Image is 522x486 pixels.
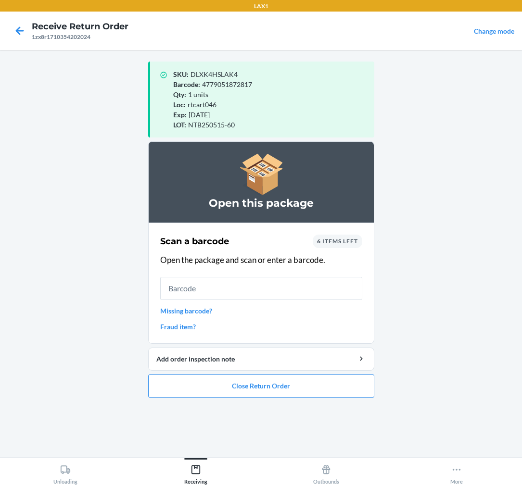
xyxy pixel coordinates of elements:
[191,70,238,78] span: DLXK4HSLAK4
[173,111,187,119] span: Exp :
[160,306,362,316] a: Missing barcode?
[156,354,366,364] div: Add order inspection note
[474,27,514,35] a: Change mode
[188,90,208,99] span: 1 units
[202,80,252,88] span: 4779051872817
[188,100,216,109] span: rtcart046
[160,254,362,266] p: Open the package and scan or enter a barcode.
[184,461,207,485] div: Receiving
[160,322,362,332] a: Fraud item?
[261,458,392,485] button: Outbounds
[450,461,463,485] div: More
[148,348,374,371] button: Add order inspection note
[160,196,362,211] h3: Open this package
[313,461,339,485] div: Outbounds
[160,235,229,248] h2: Scan a barcode
[188,121,235,129] span: NTB250515-60
[173,121,186,129] span: LOT :
[148,374,374,398] button: Close Return Order
[189,111,210,119] span: [DATE]
[392,458,522,485] button: More
[317,237,358,245] span: 6 items left
[32,20,128,33] h4: Receive Return Order
[254,2,268,11] p: LAX1
[130,458,261,485] button: Receiving
[32,33,128,41] div: 1zx8r1710354202024
[160,277,362,300] input: Barcode
[173,100,186,109] span: Loc :
[173,80,200,88] span: Barcode :
[173,90,186,99] span: Qty :
[173,70,189,78] span: SKU :
[53,461,77,485] div: Unloading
